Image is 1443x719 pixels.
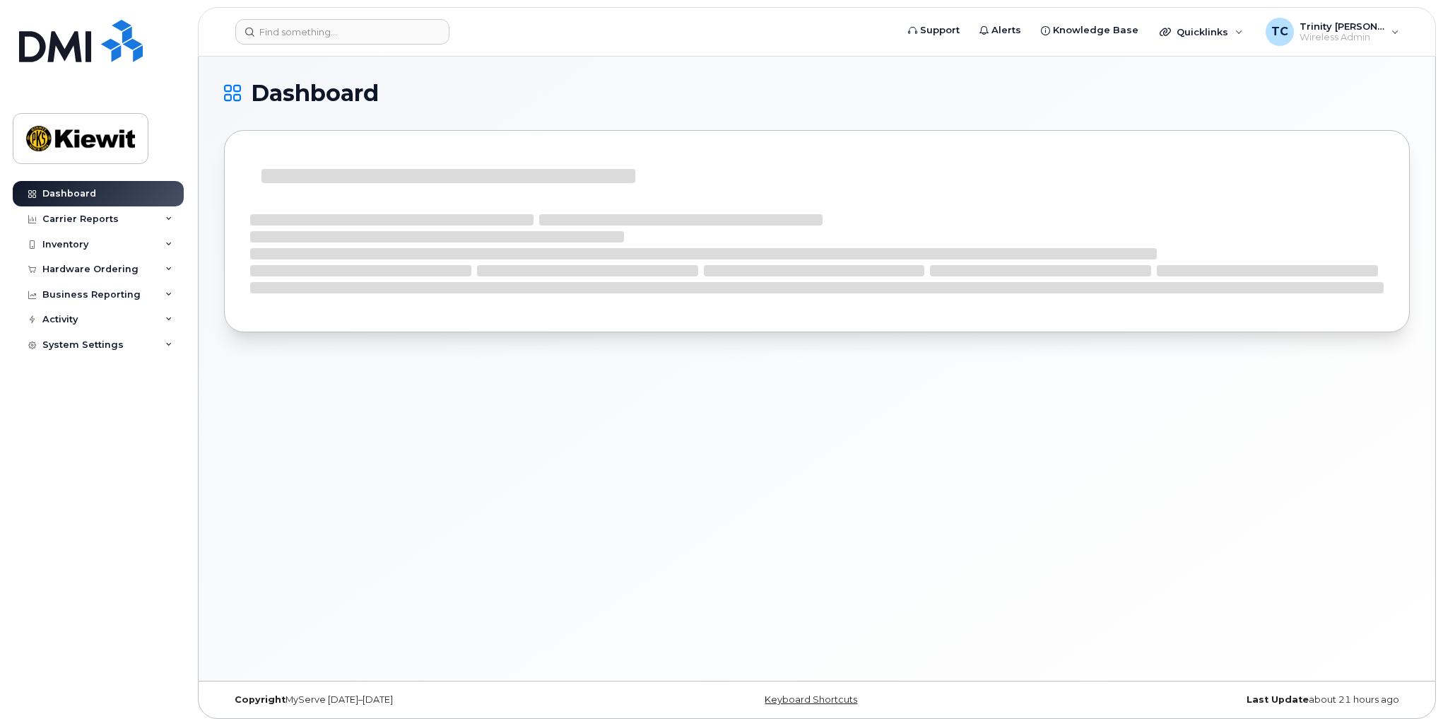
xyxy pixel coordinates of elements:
strong: Last Update [1247,694,1309,705]
div: about 21 hours ago [1015,694,1410,706]
div: MyServe [DATE]–[DATE] [224,694,619,706]
strong: Copyright [235,694,285,705]
a: Keyboard Shortcuts [765,694,857,705]
span: Dashboard [251,83,379,104]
